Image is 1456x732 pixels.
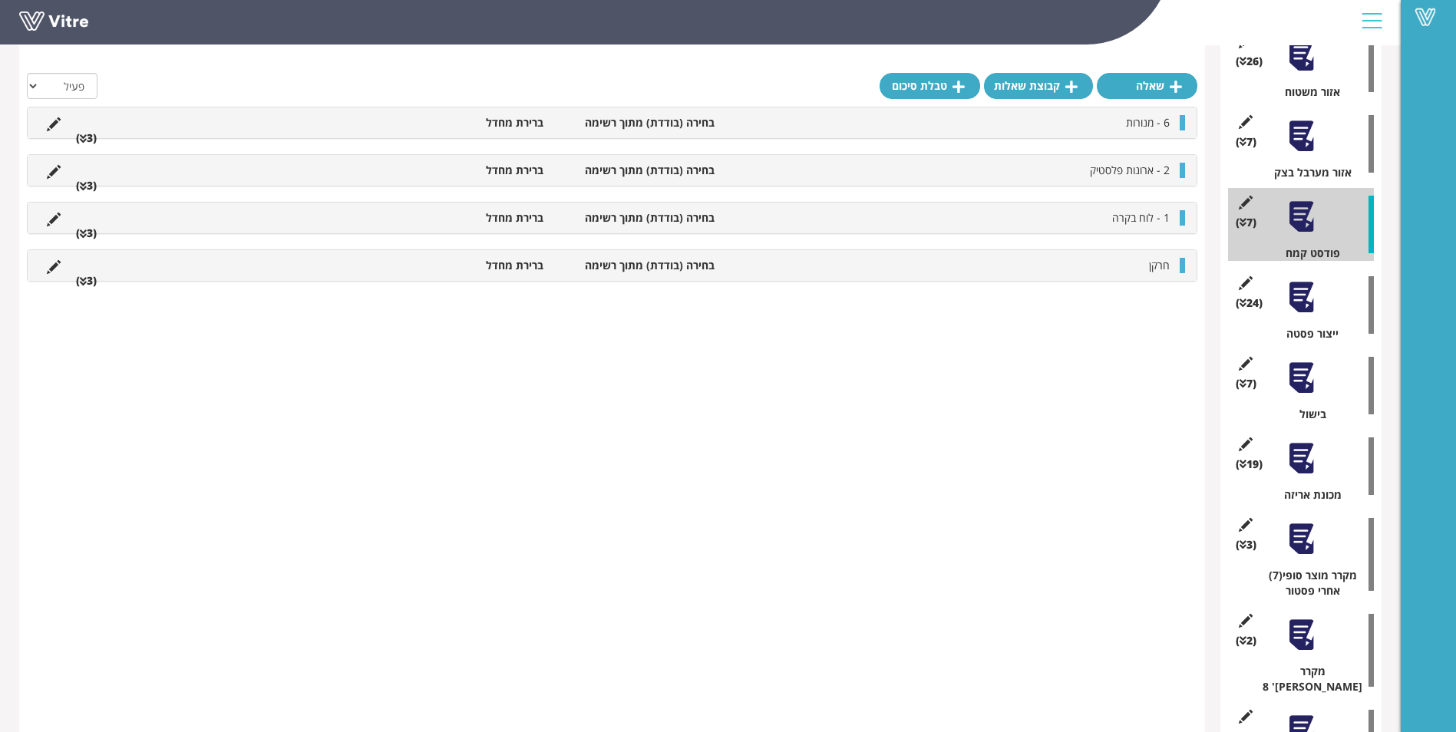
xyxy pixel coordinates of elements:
[1240,165,1374,180] div: אזור מערבל בצק
[1236,215,1256,230] span: (7 )
[1240,246,1374,261] div: פודסט קמח
[381,115,551,130] li: ברירת מחדל
[1240,664,1374,694] div: מקרר [PERSON_NAME]' 8
[68,178,104,193] li: (3 )
[1240,326,1374,341] div: ייצור פסטה
[551,210,721,226] li: בחירה (בודדת) מתוך רשימה
[1240,568,1374,598] div: מקרר מוצר סופי(7) אחרי פסטור
[1090,163,1170,177] span: 2 - ארונות פלסטיק
[381,210,551,226] li: ברירת מחדל
[1236,54,1263,69] span: (26 )
[1236,295,1263,311] span: (24 )
[68,273,104,289] li: (3 )
[1236,537,1256,552] span: (3 )
[1236,633,1256,648] span: (2 )
[68,130,104,146] li: (3 )
[1236,134,1256,150] span: (7 )
[551,163,721,178] li: בחירה (בודדת) מתוך רשימה
[381,258,551,273] li: ברירת מחדל
[1236,457,1263,472] span: (19 )
[551,115,721,130] li: בחירה (בודדת) מתוך רשימה
[1240,487,1374,503] div: מכונת אריזה
[1097,73,1197,99] a: שאלה
[1240,407,1374,422] div: בישול
[1149,258,1170,272] span: חרקן
[1126,115,1170,130] span: 6 - מנורות
[551,258,721,273] li: בחירה (בודדת) מתוך רשימה
[1112,210,1170,225] span: 1 - לוח בקרה
[68,226,104,241] li: (3 )
[880,73,980,99] a: טבלת סיכום
[381,163,551,178] li: ברירת מחדל
[1236,376,1256,391] span: (7 )
[984,73,1093,99] a: קבוצת שאלות
[1240,84,1374,100] div: אזור משטוח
